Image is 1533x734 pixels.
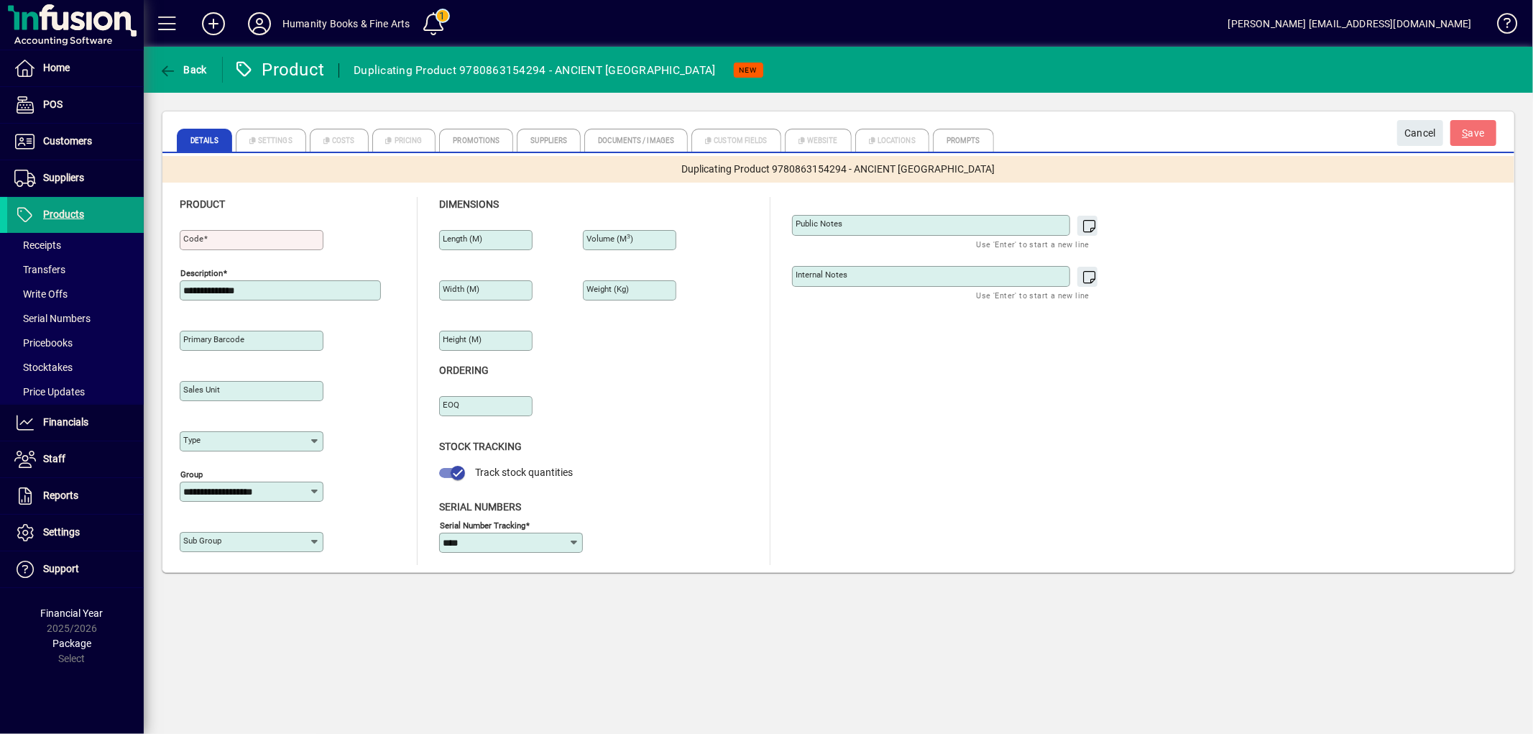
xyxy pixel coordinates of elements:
span: Duplicating Product 9780863154294 - ANCIENT [GEOGRAPHIC_DATA] [682,162,995,177]
span: Support [43,563,79,574]
span: Products [43,208,84,220]
a: Receipts [7,233,144,257]
mat-label: Public Notes [796,219,842,229]
span: Stock Tracking [439,441,522,452]
span: Financial Year [41,607,103,619]
mat-hint: Use 'Enter' to start a new line [977,236,1090,252]
mat-label: Description [180,268,223,278]
mat-label: Code [183,234,203,244]
span: Customers [43,135,92,147]
span: Reports [43,490,78,501]
span: Dimensions [439,198,499,210]
button: Save [1450,120,1496,146]
span: Home [43,62,70,73]
span: Receipts [14,239,61,251]
span: S [1463,127,1468,139]
a: Home [7,50,144,86]
mat-label: EOQ [443,400,459,410]
a: Reports [7,478,144,514]
div: [PERSON_NAME] [EMAIL_ADDRESS][DOMAIN_NAME] [1228,12,1472,35]
sup: 3 [627,233,630,240]
a: Customers [7,124,144,160]
span: Suppliers [43,172,84,183]
span: Staff [43,453,65,464]
mat-label: Width (m) [443,284,479,294]
mat-label: Type [183,435,201,445]
span: Package [52,638,91,649]
a: Financials [7,405,144,441]
a: Knowledge Base [1486,3,1515,50]
div: Product [234,58,325,81]
a: Staff [7,441,144,477]
mat-label: Height (m) [443,334,482,344]
button: Profile [236,11,282,37]
mat-label: Weight (Kg) [586,284,629,294]
a: POS [7,87,144,123]
mat-label: Primary barcode [183,334,244,344]
span: Transfers [14,264,65,275]
span: Financials [43,416,88,428]
a: Write Offs [7,282,144,306]
span: Product [180,198,225,210]
span: NEW [740,65,758,75]
mat-label: Sales unit [183,385,220,395]
span: Price Updates [14,386,85,398]
button: Back [155,57,211,83]
mat-label: Internal Notes [796,270,847,280]
a: Suppliers [7,160,144,196]
a: Stocktakes [7,355,144,380]
span: Cancel [1404,121,1436,145]
div: Duplicating Product 9780863154294 - ANCIENT [GEOGRAPHIC_DATA] [354,59,715,82]
button: Cancel [1397,120,1443,146]
span: Stocktakes [14,362,73,373]
span: Back [159,64,207,75]
app-page-header-button: Back [144,57,223,83]
mat-label: Serial Number tracking [440,520,525,530]
a: Transfers [7,257,144,282]
mat-hint: Use 'Enter' to start a new line [977,287,1090,303]
div: Humanity Books & Fine Arts [282,12,410,35]
a: Pricebooks [7,331,144,355]
span: Serial Numbers [439,501,521,513]
a: Settings [7,515,144,551]
mat-label: Group [180,469,203,480]
span: ave [1463,121,1485,145]
a: Support [7,551,144,587]
a: Price Updates [7,380,144,404]
span: POS [43,98,63,110]
span: Ordering [439,364,489,376]
button: Add [190,11,236,37]
mat-label: Length (m) [443,234,482,244]
a: Serial Numbers [7,306,144,331]
span: Pricebooks [14,337,73,349]
span: Settings [43,526,80,538]
mat-label: Sub group [183,536,221,546]
span: Serial Numbers [14,313,91,324]
mat-label: Volume (m ) [586,234,633,244]
span: Track stock quantities [475,467,573,478]
span: Write Offs [14,288,68,300]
